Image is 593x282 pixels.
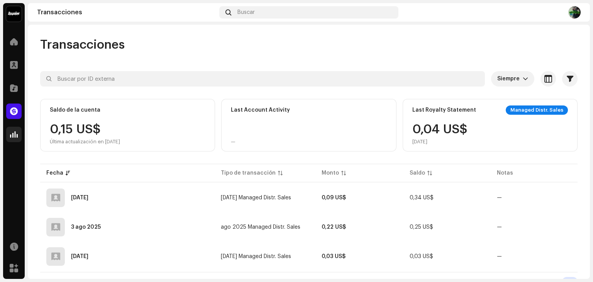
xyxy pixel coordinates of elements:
[37,9,216,15] div: Transacciones
[497,195,502,200] re-a-table-badge: —
[50,139,120,145] div: Última actualización en [DATE]
[221,169,276,177] div: Tipo de transacción
[322,254,346,259] strong: 0,03 US$
[231,139,236,145] div: —
[322,224,346,230] strong: 0,22 US$
[71,254,88,259] div: 4 jul 2025
[410,254,433,259] span: 0,03 US$
[412,107,476,113] div: Last Royalty Statement
[506,105,568,115] div: Managed Distr. Sales
[322,195,346,200] strong: 0,09 US$
[221,195,291,200] span: sept 2025 Managed Distr. Sales
[410,195,434,200] span: 0,34 US$
[410,224,433,230] span: 0,25 US$
[497,71,523,87] span: Siempre
[237,9,255,15] span: Buscar
[497,254,502,259] re-a-table-badge: —
[497,224,502,230] re-a-table-badge: —
[221,254,291,259] span: jun 2025 Managed Distr. Sales
[50,107,100,113] div: Saldo de la cuenta
[71,224,101,230] div: 3 ago 2025
[322,169,339,177] div: Monto
[40,71,485,87] input: Buscar por ID externa
[221,224,300,230] span: ago 2025 Managed Distr. Sales
[412,139,468,145] div: [DATE]
[523,71,528,87] div: dropdown trigger
[6,6,22,22] img: 10370c6a-d0e2-4592-b8a2-38f444b0ca44
[410,169,425,177] div: Saldo
[231,107,290,113] div: Last Account Activity
[71,195,88,200] div: 5 sept 2025
[568,6,581,19] img: bffa4acc-c7e7-4339-9754-f2f234871d77
[46,169,63,177] div: Fecha
[40,37,125,53] span: Transacciones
